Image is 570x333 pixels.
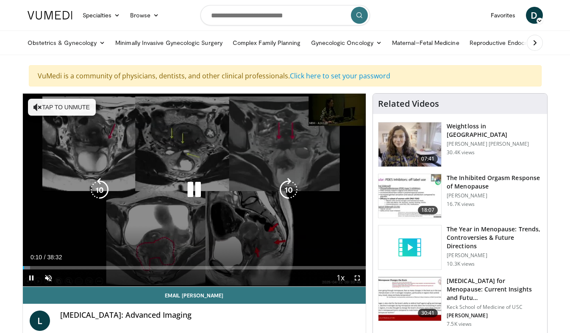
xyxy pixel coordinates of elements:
span: 0:10 [31,254,42,261]
a: Obstetrics & Gynecology [22,34,111,51]
span: 07:41 [418,155,438,163]
a: Browse [125,7,164,24]
p: Keck School of Medicine of USC [447,304,542,311]
h3: The Year in Menopause: Trends, Controversies & Future Directions [447,225,542,250]
a: D [526,7,543,24]
a: 30:41 [MEDICAL_DATA] for Menopause: Current Insights and Futu… Keck School of Medicine of USC [PE... [378,277,542,327]
h3: [MEDICAL_DATA] for Menopause: Current Insights and Futu… [447,277,542,302]
div: VuMedi is a community of physicians, dentists, and other clinical professionals. [29,65,542,86]
h3: The Inhibited Orgasm Response of Menopause [447,174,542,191]
a: Specialties [78,7,125,24]
a: Minimally Invasive Gynecologic Surgery [110,34,228,51]
p: [PERSON_NAME] [PERSON_NAME] [447,141,542,147]
a: Gynecologic Oncology [306,34,387,51]
p: 10.3K views [447,261,475,267]
p: 30.4K views [447,149,475,156]
p: 16.7K views [447,201,475,208]
video-js: Video Player [23,94,366,287]
a: Maternal–Fetal Medicine [387,34,464,51]
input: Search topics, interventions [200,5,370,25]
a: Click here to set your password [290,71,390,80]
img: 283c0f17-5e2d-42ba-a87c-168d447cdba4.150x105_q85_crop-smart_upscale.jpg [378,174,441,218]
img: 47271b8a-94f4-49c8-b914-2a3d3af03a9e.150x105_q85_crop-smart_upscale.jpg [378,277,441,321]
button: Pause [23,269,40,286]
button: Playback Rate [332,269,349,286]
a: 07:41 Weightloss in [GEOGRAPHIC_DATA] [PERSON_NAME] [PERSON_NAME] 30.4K views [378,122,542,167]
a: Favorites [486,7,521,24]
a: Complex Family Planning [228,34,306,51]
span: / [44,254,46,261]
img: 9983fed1-7565-45be-8934-aef1103ce6e2.150x105_q85_crop-smart_upscale.jpg [378,122,441,166]
p: [PERSON_NAME] [447,252,542,259]
span: 18:07 [418,206,438,214]
p: [PERSON_NAME] [447,312,542,319]
a: The Year in Menopause: Trends, Controversies & Future Directions [PERSON_NAME] 10.3K views [378,225,542,270]
div: Progress Bar [23,266,366,269]
a: 18:07 The Inhibited Orgasm Response of Menopause [PERSON_NAME] 16.7K views [378,174,542,219]
img: video_placeholder_short.svg [378,225,441,269]
a: L [30,311,50,331]
button: Unmute [40,269,57,286]
span: 38:32 [47,254,62,261]
img: VuMedi Logo [28,11,72,19]
h4: [MEDICAL_DATA]: Advanced Imaging [60,311,359,320]
h3: Weightloss in [GEOGRAPHIC_DATA] [447,122,542,139]
button: Tap to unmute [28,99,96,116]
span: 30:41 [418,309,438,317]
p: 7.5K views [447,321,472,327]
p: [PERSON_NAME] [447,192,542,199]
h4: Related Videos [378,99,439,109]
button: Fullscreen [349,269,366,286]
a: Email [PERSON_NAME] [23,287,366,304]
